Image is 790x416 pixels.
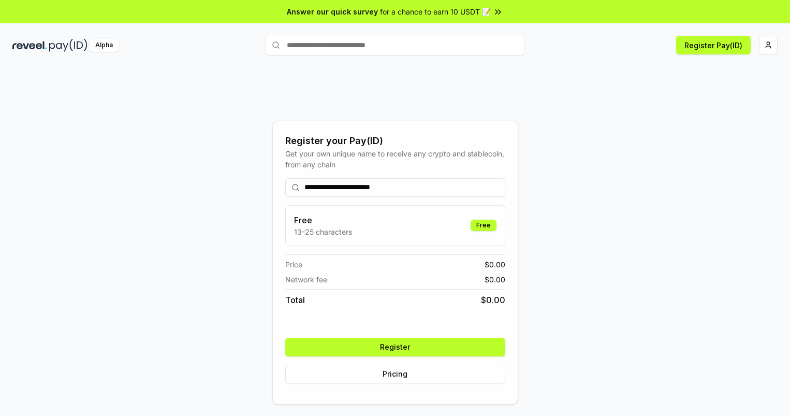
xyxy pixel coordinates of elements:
[485,274,505,285] span: $ 0.00
[285,338,505,356] button: Register
[12,39,47,52] img: reveel_dark
[285,134,505,148] div: Register your Pay(ID)
[285,259,302,270] span: Price
[285,274,327,285] span: Network fee
[285,148,505,170] div: Get your own unique name to receive any crypto and stablecoin, from any chain
[380,6,491,17] span: for a chance to earn 10 USDT 📝
[471,220,496,231] div: Free
[285,365,505,383] button: Pricing
[481,294,505,306] span: $ 0.00
[49,39,87,52] img: pay_id
[676,36,751,54] button: Register Pay(ID)
[287,6,378,17] span: Answer our quick survey
[294,214,352,226] h3: Free
[294,226,352,237] p: 13-25 characters
[90,39,119,52] div: Alpha
[285,294,305,306] span: Total
[485,259,505,270] span: $ 0.00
